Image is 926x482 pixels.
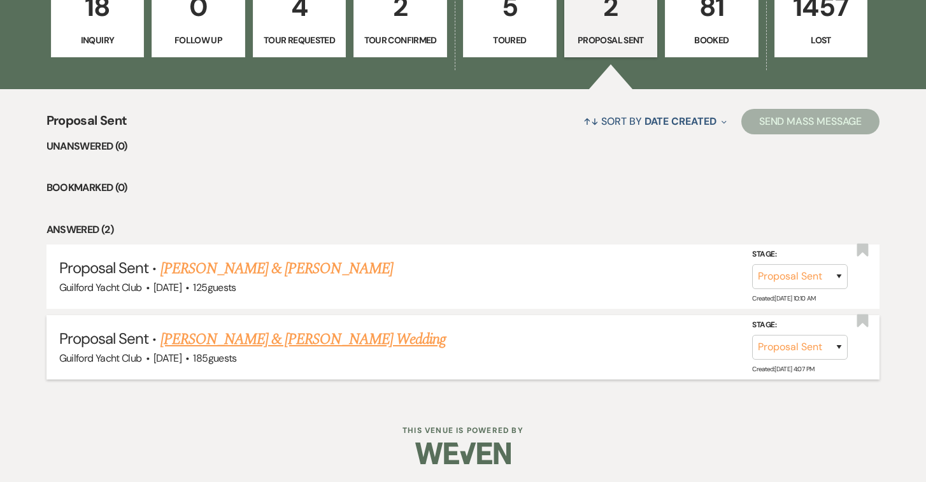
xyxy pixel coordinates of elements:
a: [PERSON_NAME] & [PERSON_NAME] Wedding [160,328,446,351]
span: Proposal Sent [59,258,149,278]
p: Tour Confirmed [362,33,439,47]
p: Tour Requested [261,33,338,47]
button: Sort By Date Created [578,104,731,138]
p: Toured [471,33,548,47]
span: Guilford Yacht Club [59,351,142,365]
span: ↑↓ [583,115,599,128]
span: [DATE] [153,281,182,294]
label: Stage: [752,318,848,332]
p: Proposal Sent [573,33,650,47]
span: Guilford Yacht Club [59,281,142,294]
span: [DATE] [153,351,182,365]
span: Created: [DATE] 10:10 AM [752,294,815,302]
a: [PERSON_NAME] & [PERSON_NAME] [160,257,393,280]
p: Booked [673,33,750,47]
p: Lost [783,33,860,47]
button: Send Mass Message [741,109,880,134]
img: Weven Logo [415,431,511,476]
span: 125 guests [193,281,236,294]
label: Stage: [752,248,848,262]
span: 185 guests [193,351,236,365]
span: Created: [DATE] 4:07 PM [752,365,814,373]
span: Proposal Sent [46,111,127,138]
li: Bookmarked (0) [46,180,880,196]
span: Date Created [645,115,716,128]
p: Follow Up [160,33,237,47]
p: Inquiry [59,33,136,47]
li: Answered (2) [46,222,880,238]
span: Proposal Sent [59,329,149,348]
li: Unanswered (0) [46,138,880,155]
